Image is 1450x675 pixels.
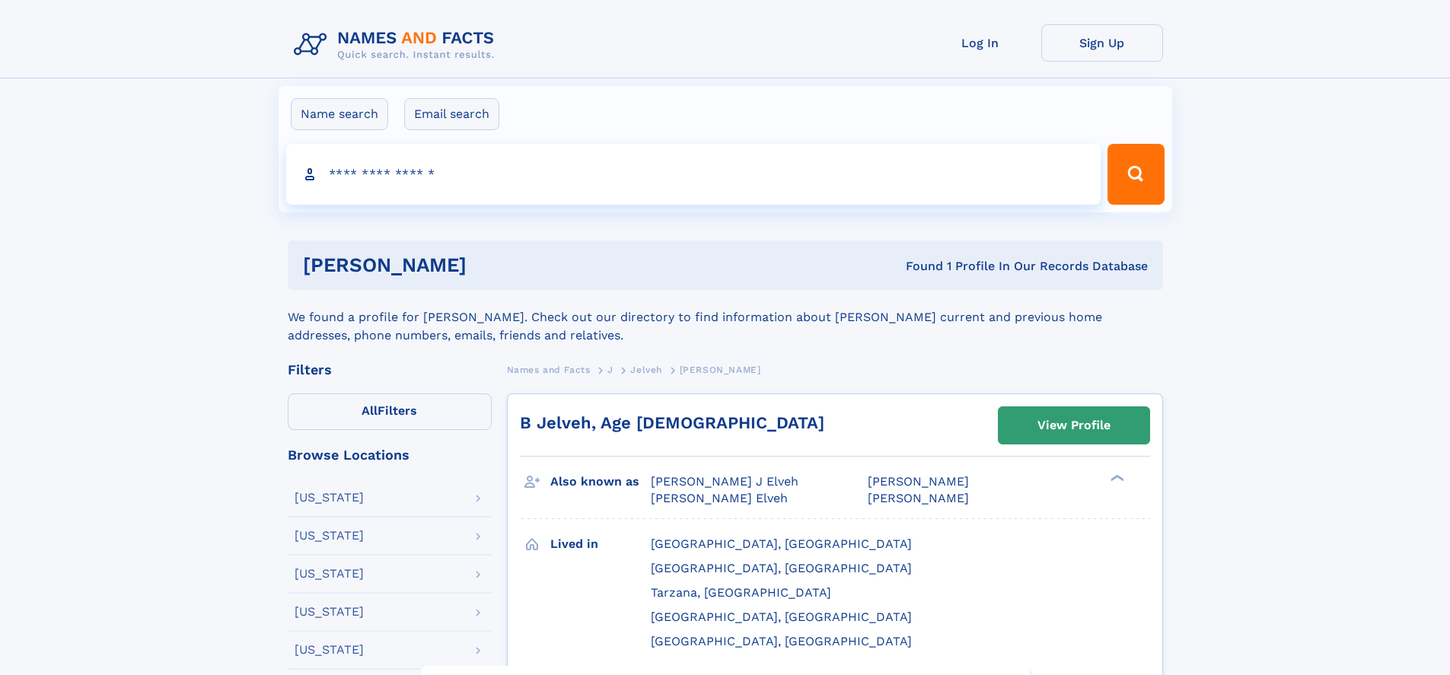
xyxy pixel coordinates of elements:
span: [GEOGRAPHIC_DATA], [GEOGRAPHIC_DATA] [651,610,912,624]
div: View Profile [1037,408,1111,443]
span: [PERSON_NAME] [868,491,969,505]
a: Sign Up [1041,24,1163,62]
div: [US_STATE] [295,606,364,618]
span: J [607,365,613,375]
a: Log In [919,24,1041,62]
input: search input [286,144,1101,205]
span: [GEOGRAPHIC_DATA], [GEOGRAPHIC_DATA] [651,561,912,575]
label: Name search [291,98,388,130]
div: [US_STATE] [295,568,364,580]
a: J [607,360,613,379]
span: [PERSON_NAME] Elveh [651,491,788,505]
span: [GEOGRAPHIC_DATA], [GEOGRAPHIC_DATA] [651,634,912,648]
div: Browse Locations [288,448,492,462]
div: ❯ [1107,473,1125,483]
div: [US_STATE] [295,492,364,504]
button: Search Button [1107,144,1164,205]
span: Tarzana, [GEOGRAPHIC_DATA] [651,585,831,600]
span: [PERSON_NAME] [868,474,969,489]
label: Filters [288,393,492,430]
h3: Lived in [550,531,651,557]
a: View Profile [999,407,1149,444]
span: [PERSON_NAME] [680,365,761,375]
div: [US_STATE] [295,530,364,542]
div: We found a profile for [PERSON_NAME]. Check out our directory to find information about [PERSON_N... [288,290,1163,345]
a: B Jelveh, Age [DEMOGRAPHIC_DATA] [520,413,824,432]
div: Filters [288,363,492,377]
a: Names and Facts [507,360,591,379]
h3: Also known as [550,469,651,495]
label: Email search [404,98,499,130]
h1: [PERSON_NAME] [303,256,687,275]
div: [US_STATE] [295,644,364,656]
a: Jelveh [630,360,662,379]
img: Logo Names and Facts [288,24,507,65]
span: All [362,403,378,418]
span: Jelveh [630,365,662,375]
span: [PERSON_NAME] J Elveh [651,474,798,489]
div: Found 1 Profile In Our Records Database [686,258,1148,275]
span: [GEOGRAPHIC_DATA], [GEOGRAPHIC_DATA] [651,536,912,551]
